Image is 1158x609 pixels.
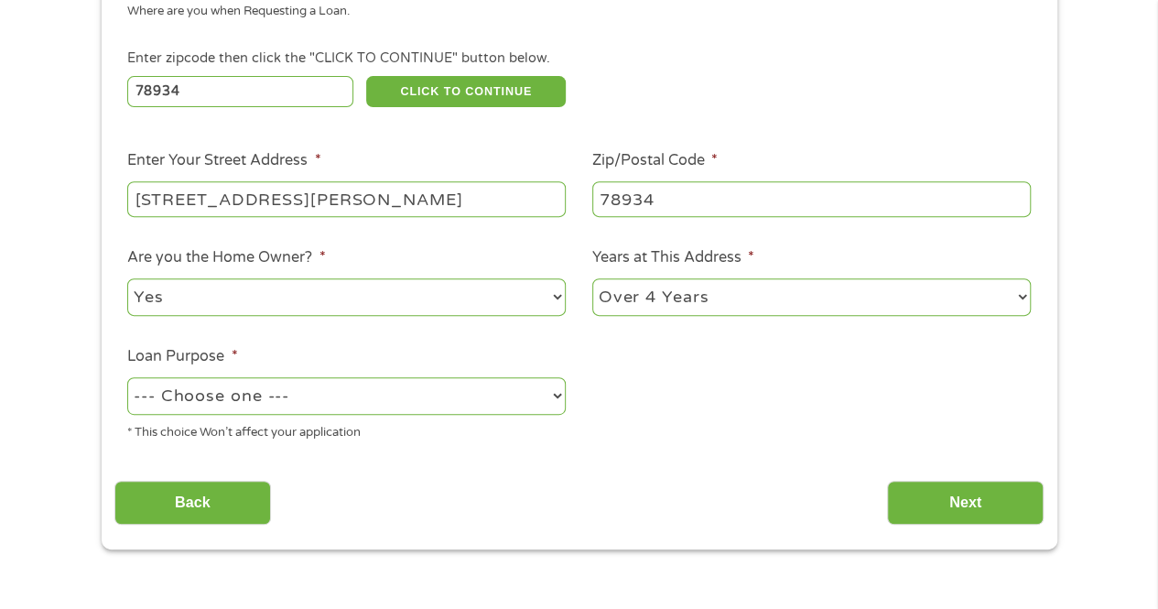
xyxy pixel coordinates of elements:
[592,248,754,267] label: Years at This Address
[592,151,718,170] label: Zip/Postal Code
[127,248,325,267] label: Are you the Home Owner?
[127,418,566,442] div: * This choice Won’t affect your application
[127,76,353,107] input: Enter Zipcode (e.g 01510)
[127,49,1030,69] div: Enter zipcode then click the "CLICK TO CONTINUE" button below.
[127,347,237,366] label: Loan Purpose
[127,3,1017,21] div: Where are you when Requesting a Loan.
[127,151,320,170] label: Enter Your Street Address
[887,481,1044,526] input: Next
[366,76,566,107] button: CLICK TO CONTINUE
[127,181,566,216] input: 1 Main Street
[114,481,271,526] input: Back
